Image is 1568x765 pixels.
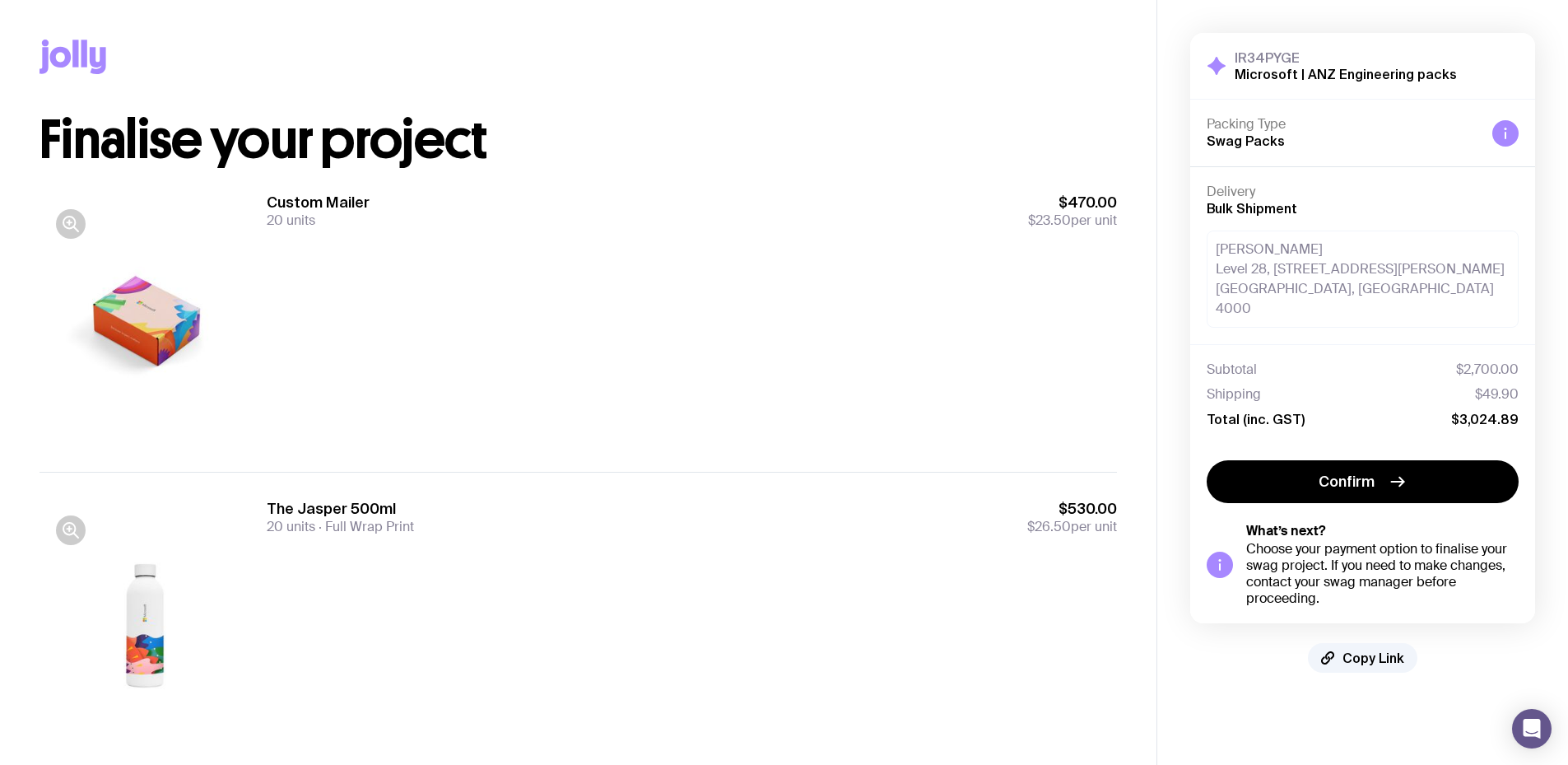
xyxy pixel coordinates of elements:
[1207,184,1519,200] h4: Delivery
[1512,709,1552,749] div: Open Intercom Messenger
[1207,133,1285,148] span: Swag Packs
[1456,362,1519,378] span: $2,700.00
[1308,643,1417,673] button: Copy Link
[1235,66,1457,82] h2: Microsoft | ANZ Engineering packs
[1207,116,1479,133] h4: Packing Type
[1246,523,1519,539] h5: What’s next?
[1207,386,1261,403] span: Shipping
[267,499,414,519] h3: The Jasper 500ml
[1235,49,1457,66] h3: IR34PYGE
[1451,411,1519,427] span: $3,024.89
[1207,460,1519,503] button: Confirm
[1207,411,1305,427] span: Total (inc. GST)
[1027,499,1117,519] span: $530.00
[315,518,414,535] span: Full Wrap Print
[1342,650,1404,666] span: Copy Link
[267,193,370,212] h3: Custom Mailer
[267,212,315,229] span: 20 units
[1319,472,1375,492] span: Confirm
[1207,231,1519,328] div: [PERSON_NAME] Level 28, [STREET_ADDRESS][PERSON_NAME] [GEOGRAPHIC_DATA], [GEOGRAPHIC_DATA] 4000
[1027,518,1071,535] span: $26.50
[1207,201,1297,216] span: Bulk Shipment
[40,114,1117,166] h1: Finalise your project
[1028,212,1071,229] span: $23.50
[1207,362,1257,378] span: Subtotal
[1475,386,1519,403] span: $49.90
[1027,519,1117,535] span: per unit
[1028,193,1117,212] span: $470.00
[1246,541,1519,607] div: Choose your payment option to finalise your swag project. If you need to make changes, contact yo...
[1028,212,1117,229] span: per unit
[267,518,315,535] span: 20 units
